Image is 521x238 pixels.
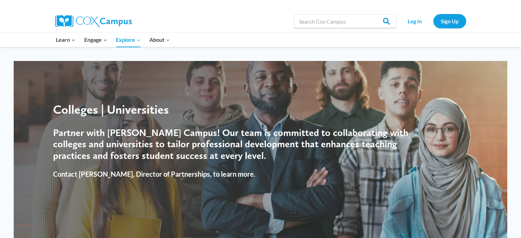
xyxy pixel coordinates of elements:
span: Learn [56,35,75,44]
span: Engage [84,35,107,44]
nav: Primary Navigation [52,33,174,47]
span: Explore [116,35,140,44]
h4: Partner with [PERSON_NAME] Campus! Our team is committed to collaborating with colleges and unive... [53,127,425,162]
strong: Contact [PERSON_NAME], Director of Partnerships, to learn more. [53,170,256,178]
a: Sign Up [433,14,466,28]
span: About [149,35,170,44]
nav: Secondary Navigation [400,14,466,28]
input: Search Cox Campus [294,14,397,28]
img: Cox Campus [55,15,132,27]
a: Log In [400,14,430,28]
div: Colleges | Universities [53,102,425,117]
